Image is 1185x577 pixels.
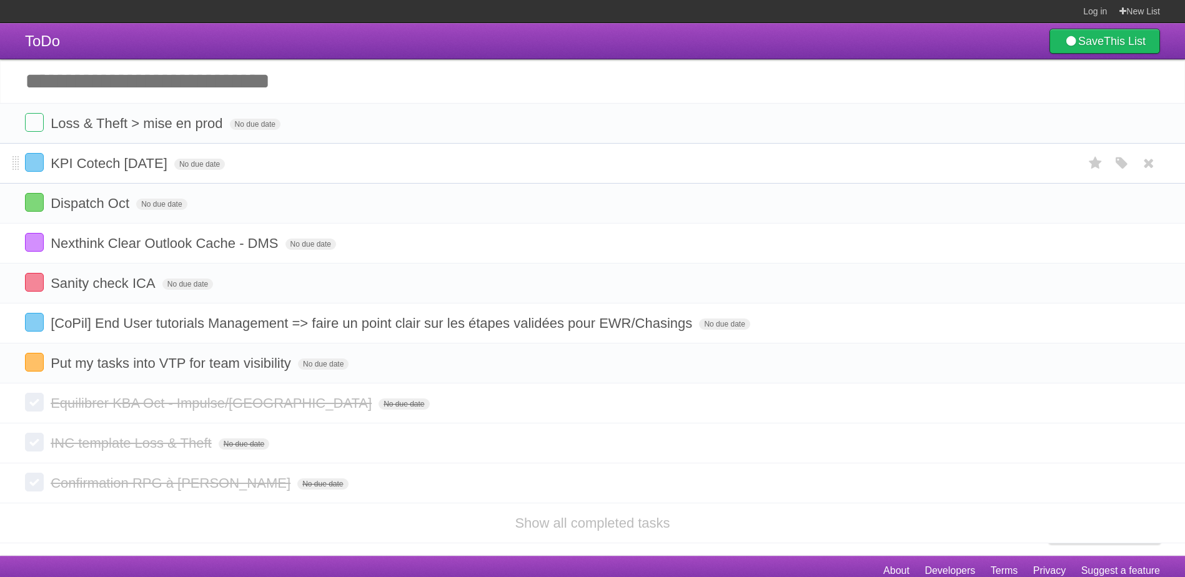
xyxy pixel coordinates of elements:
[298,358,349,370] span: No due date
[1049,29,1160,54] a: SaveThis List
[51,315,695,331] span: [CoPil] End User tutorials Management => faire un point clair sur les étapes validées pour EWR/Ch...
[51,275,159,291] span: Sanity check ICA
[25,273,44,292] label: Done
[297,478,348,490] span: No due date
[25,113,44,132] label: Done
[25,353,44,372] label: Done
[136,199,187,210] span: No due date
[51,475,294,491] span: Confirmation RPG à [PERSON_NAME]
[25,153,44,172] label: Done
[174,159,225,170] span: No due date
[25,233,44,252] label: Done
[25,393,44,412] label: Done
[230,119,280,130] span: No due date
[699,318,750,330] span: No due date
[51,155,171,171] span: KPI Cotech [DATE]
[25,473,44,491] label: Done
[51,355,294,371] span: Put my tasks into VTP for team visibility
[51,395,375,411] span: Equilibrer KBA Oct - Impulse/[GEOGRAPHIC_DATA]
[51,116,226,131] span: Loss & Theft > mise en prod
[25,433,44,451] label: Done
[1104,35,1146,47] b: This List
[379,398,429,410] span: No due date
[515,515,670,531] a: Show all completed tasks
[51,235,281,251] span: Nexthink Clear Outlook Cache - DMS
[51,435,215,451] span: INC template Loss & Theft
[285,239,336,250] span: No due date
[51,195,132,211] span: Dispatch Oct
[25,32,60,49] span: ToDo
[25,313,44,332] label: Done
[25,193,44,212] label: Done
[1084,153,1108,174] label: Star task
[219,438,269,450] span: No due date
[162,279,213,290] span: No due date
